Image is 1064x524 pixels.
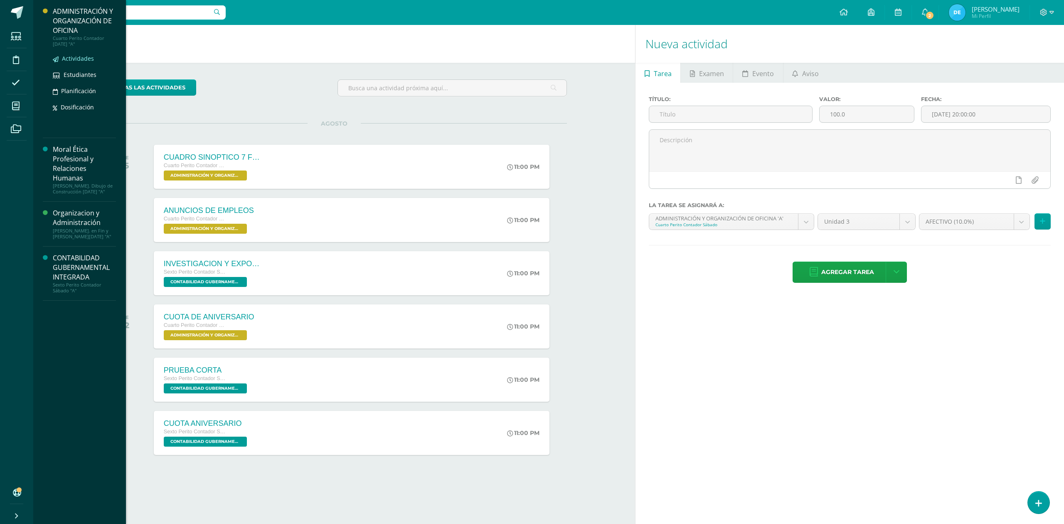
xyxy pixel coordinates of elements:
span: 2 [925,11,934,20]
span: Sexto Perito Contador Sábado [164,269,226,275]
a: ADMINISTRACIÓN Y ORGANIZACIÓN DE OFICINACuarto Perito Contador [DATE] "A" [53,7,116,47]
h1: Actividades [43,25,625,63]
span: Tarea [654,64,672,84]
div: 11:00 PM [507,269,539,277]
a: ADMINISTRACIÓN Y ORGANIZACIÓN DE OFICINA 'A'Cuarto Perito Contador Sábado [649,214,814,230]
a: Estudiantes [53,70,116,79]
a: Evento [733,63,783,83]
div: Cuarto Perito Contador Sábado [655,222,792,227]
div: Cuarto Perito Contador [DATE] "A" [53,35,116,47]
span: Cuarto Perito Contador Sábado [164,322,226,328]
a: Examen [681,63,733,83]
a: Tarea [635,63,680,83]
span: Agregar tarea [821,262,874,282]
label: Fecha: [921,96,1051,102]
div: 11:00 PM [507,429,539,437]
span: [PERSON_NAME] [972,5,1020,13]
a: AFECTIVO (10.0%) [919,214,1030,230]
div: 11:00 PM [507,376,539,383]
div: 11:00 PM [507,323,539,330]
span: ADMINISTRACIÓN Y ORGANIZACIÓN DE OFICINA 'A' [164,330,247,340]
a: Dosificación [53,102,116,112]
span: Cuarto Perito Contador Sábado [164,163,226,168]
div: ADMINISTRACIÓN Y ORGANIZACIÓN DE OFICINA [53,7,116,35]
a: Aviso [783,63,828,83]
a: CONTABILIDAD GUBERNAMENTAL INTEGRADASexto Perito Contador Sábado "A" [53,253,116,294]
div: 11:00 PM [507,216,539,224]
span: CONTABILIDAD GUBERNAMENTAL INTEGRADA 'A' [164,383,247,393]
div: CUADRO SINOPTICO 7 FUNCIONES DE LA ADMON [164,153,264,162]
div: Moral Ética Profesional y Relaciones Humanas [53,145,116,183]
span: AGOSTO [308,120,361,127]
a: Planificación [53,86,116,96]
label: La tarea se asignará a: [649,202,1051,208]
span: Estudiantes [64,71,96,79]
div: Sexto Perito Contador Sábado "A" [53,282,116,294]
span: Sexto Perito Contador Sábado [164,376,226,381]
span: CONTABILIDAD GUBERNAMENTAL INTEGRADA 'A' [164,277,247,287]
div: ADMINISTRACIÓN Y ORGANIZACIÓN DE OFICINA 'A' [655,214,792,222]
label: Valor: [819,96,915,102]
span: ADMINISTRACIÓN Y ORGANIZACIÓN DE OFICINA 'A' [164,224,247,234]
div: CONTABILIDAD GUBERNAMENTAL INTEGRADA [53,253,116,282]
span: Unidad 3 [824,214,893,230]
a: todas las Actividades [101,79,196,96]
div: Organizacion y Administración [53,208,116,227]
h1: Nueva actividad [645,25,1054,63]
div: 11:00 PM [507,163,539,171]
div: INVESTIGACION Y EXPOSICION 9 PRINCIPIOS BASICOS DEL SG [164,260,264,268]
span: Aviso [802,64,819,84]
span: Planificación [61,87,96,95]
span: Mi Perfil [972,12,1020,20]
span: Evento [752,64,774,84]
a: Unidad 3 [818,214,915,230]
span: CONTABILIDAD GUBERNAMENTAL INTEGRADA 'A' [164,437,247,447]
input: Título [649,106,812,122]
input: Puntos máximos [820,106,914,122]
div: CUOTA ANIVERSARIO [164,419,249,428]
a: Actividades [53,54,116,63]
input: Fecha de entrega [921,106,1050,122]
span: Cuarto Perito Contador Sábado [164,216,226,222]
span: ADMINISTRACIÓN Y ORGANIZACIÓN DE OFICINA 'A' [164,171,247,180]
a: Organizacion y Administración[PERSON_NAME]. en Fin y [PERSON_NAME][DATE] "A" [53,208,116,239]
div: PRUEBA CORTA [164,366,249,375]
span: Actividades [62,54,94,62]
div: CUOTA DE ANIVERSARIO [164,313,254,321]
span: Examen [699,64,724,84]
a: Moral Ética Profesional y Relaciones Humanas[PERSON_NAME]. Dibujo de Construcción [DATE] "A" [53,145,116,195]
input: Busca un usuario... [39,5,226,20]
span: Sexto Perito Contador Sábado [164,429,226,435]
div: [PERSON_NAME]. Dibujo de Construcción [DATE] "A" [53,183,116,195]
span: AFECTIVO (10.0%) [926,214,1007,230]
span: Dosificación [61,103,94,111]
label: Título: [649,96,813,102]
input: Busca una actividad próxima aquí... [338,80,566,96]
img: 02ca08586e86c4bfc08c1a985e4d3cfe.png [949,4,965,21]
div: ANUNCIOS DE EMPLEOS [164,206,254,215]
div: [PERSON_NAME]. en Fin y [PERSON_NAME][DATE] "A" [53,228,116,240]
